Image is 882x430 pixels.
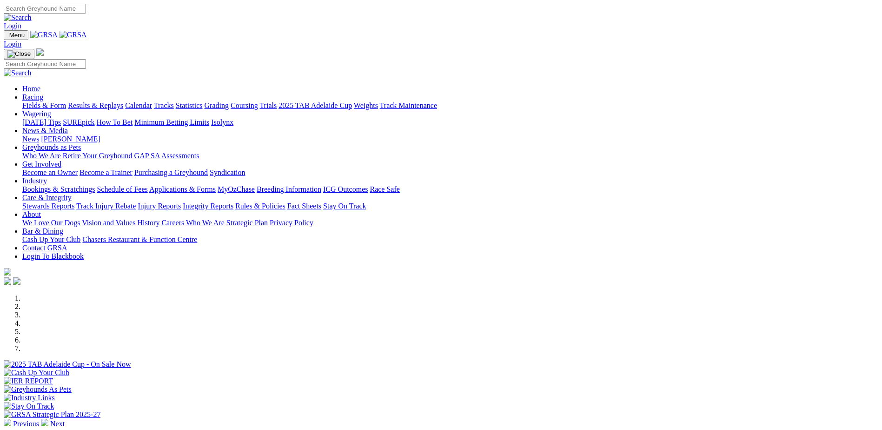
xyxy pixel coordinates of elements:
a: Applications & Forms [149,185,216,193]
a: Stay On Track [323,202,366,210]
a: Retire Your Greyhound [63,152,133,160]
a: Track Injury Rebate [76,202,136,210]
a: Vision and Values [82,219,135,227]
a: Cash Up Your Club [22,235,80,243]
img: 2025 TAB Adelaide Cup - On Sale Now [4,360,131,369]
img: Close [7,50,31,58]
a: Racing [22,93,43,101]
a: MyOzChase [218,185,255,193]
a: Next [41,420,65,428]
img: IER REPORT [4,377,53,385]
a: Tracks [154,101,174,109]
a: Stewards Reports [22,202,74,210]
a: Greyhounds as Pets [22,143,81,151]
a: Injury Reports [138,202,181,210]
img: Stay On Track [4,402,54,410]
a: Weights [354,101,378,109]
img: Industry Links [4,394,55,402]
a: About [22,210,41,218]
div: Greyhounds as Pets [22,152,878,160]
a: Grading [205,101,229,109]
div: News & Media [22,135,878,143]
a: Become an Owner [22,168,78,176]
a: Previous [4,420,41,428]
a: Purchasing a Greyhound [134,168,208,176]
a: Trials [259,101,277,109]
img: logo-grsa-white.png [36,48,44,56]
div: Care & Integrity [22,202,878,210]
a: Who We Are [22,152,61,160]
a: Race Safe [370,185,399,193]
a: Get Involved [22,160,61,168]
a: Login [4,40,21,48]
a: News [22,135,39,143]
a: Schedule of Fees [97,185,147,193]
a: Login [4,22,21,30]
a: Results & Replays [68,101,123,109]
a: Who We Are [186,219,225,227]
a: Breeding Information [257,185,321,193]
a: Wagering [22,110,51,118]
a: Strategic Plan [226,219,268,227]
a: [DATE] Tips [22,118,61,126]
img: Search [4,69,32,77]
a: Privacy Policy [270,219,313,227]
a: Minimum Betting Limits [134,118,209,126]
a: Fact Sheets [287,202,321,210]
a: 2025 TAB Adelaide Cup [279,101,352,109]
input: Search [4,4,86,13]
a: Bookings & Scratchings [22,185,95,193]
a: Home [22,85,40,93]
a: Syndication [210,168,245,176]
span: Menu [9,32,25,39]
img: logo-grsa-white.png [4,268,11,275]
button: Toggle navigation [4,49,34,59]
img: facebook.svg [4,277,11,285]
div: Wagering [22,118,878,127]
img: Greyhounds As Pets [4,385,72,394]
a: Contact GRSA [22,244,67,252]
span: Next [50,420,65,428]
span: Previous [13,420,39,428]
a: SUREpick [63,118,94,126]
div: Bar & Dining [22,235,878,244]
a: Rules & Policies [235,202,285,210]
a: News & Media [22,127,68,134]
a: Fields & Form [22,101,66,109]
a: GAP SA Assessments [134,152,199,160]
a: Login To Blackbook [22,252,84,260]
button: Toggle navigation [4,30,28,40]
a: [PERSON_NAME] [41,135,100,143]
img: chevron-right-pager-white.svg [41,419,48,426]
div: About [22,219,878,227]
img: chevron-left-pager-white.svg [4,419,11,426]
a: Chasers Restaurant & Function Centre [82,235,197,243]
div: Industry [22,185,878,194]
img: GRSA [30,31,58,39]
img: GRSA [60,31,87,39]
a: ICG Outcomes [323,185,368,193]
a: Calendar [125,101,152,109]
input: Search [4,59,86,69]
a: How To Bet [97,118,133,126]
img: GRSA Strategic Plan 2025-27 [4,410,100,419]
img: twitter.svg [13,277,20,285]
div: Get Involved [22,168,878,177]
a: Careers [161,219,184,227]
a: Statistics [176,101,203,109]
a: We Love Our Dogs [22,219,80,227]
img: Search [4,13,32,22]
a: Isolynx [211,118,233,126]
a: Industry [22,177,47,185]
a: History [137,219,159,227]
img: Cash Up Your Club [4,369,69,377]
a: Integrity Reports [183,202,233,210]
a: Care & Integrity [22,194,72,202]
a: Coursing [231,101,258,109]
div: Racing [22,101,878,110]
a: Track Maintenance [380,101,437,109]
a: Bar & Dining [22,227,63,235]
a: Become a Trainer [80,168,133,176]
